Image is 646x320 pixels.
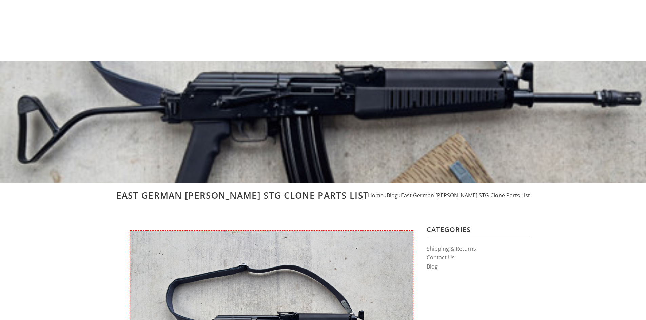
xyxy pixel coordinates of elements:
h1: East German [PERSON_NAME] STG Clone Parts List [116,190,530,201]
a: Blog [427,263,438,270]
h3: Categories [427,225,530,237]
a: Home [368,192,384,199]
a: Blog [387,192,398,199]
li: › [385,191,398,200]
a: Contact Us [427,254,455,261]
a: Shipping & Returns [427,245,476,252]
a: East German [PERSON_NAME] STG Clone Parts List [401,192,530,199]
li: › [399,191,530,200]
